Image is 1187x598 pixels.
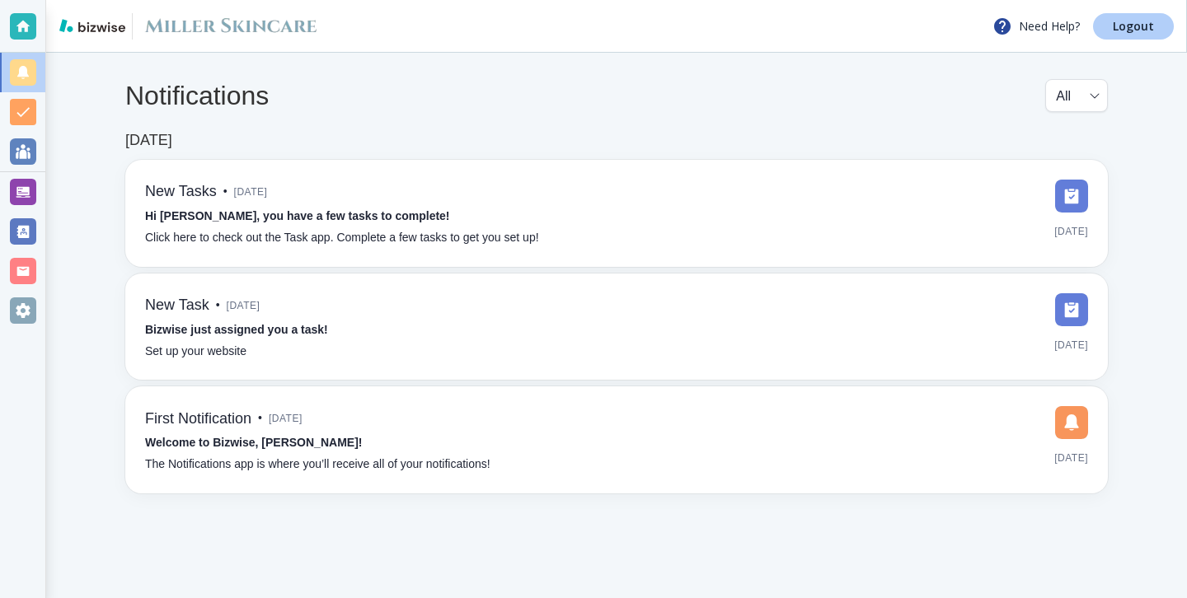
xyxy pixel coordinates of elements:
strong: Hi [PERSON_NAME], you have a few tasks to complete! [145,209,450,222]
p: Logout [1113,21,1154,32]
div: All [1056,80,1097,111]
p: The Notifications app is where you’ll receive all of your notifications! [145,456,490,474]
p: • [223,183,228,201]
img: Miller Skincare [139,13,323,40]
strong: Bizwise just assigned you a task! [145,323,328,336]
img: bizwise [59,19,125,32]
h4: Notifications [125,80,269,111]
p: Click here to check out the Task app. Complete a few tasks to get you set up! [145,229,539,247]
h6: New Task [145,297,209,315]
a: New Tasks•[DATE]Hi [PERSON_NAME], you have a few tasks to complete!Click here to check out the Ta... [125,160,1108,267]
span: [DATE] [269,406,303,431]
a: First Notification•[DATE]Welcome to Bizwise, [PERSON_NAME]!The Notifications app is where you’ll ... [125,386,1108,493]
img: DashboardSidebarNotification.svg [1055,406,1088,439]
span: [DATE] [227,293,260,318]
p: • [258,409,262,427]
span: [DATE] [1054,219,1088,244]
span: [DATE] [234,180,268,204]
a: Logout [1093,13,1174,40]
p: • [216,297,220,315]
h6: [DATE] [125,132,172,150]
img: DashboardSidebarTasks.svg [1055,180,1088,213]
a: New Task•[DATE]Bizwise just assigned you a task!Set up your website[DATE] [125,273,1108,381]
span: [DATE] [1054,333,1088,357]
p: Set up your website [145,343,246,361]
span: [DATE] [1054,446,1088,470]
h6: New Tasks [145,183,217,201]
h6: First Notification [145,410,251,428]
img: DashboardSidebarTasks.svg [1055,293,1088,326]
strong: Welcome to Bizwise, [PERSON_NAME]! [145,436,362,449]
p: Need Help? [992,16,1080,36]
